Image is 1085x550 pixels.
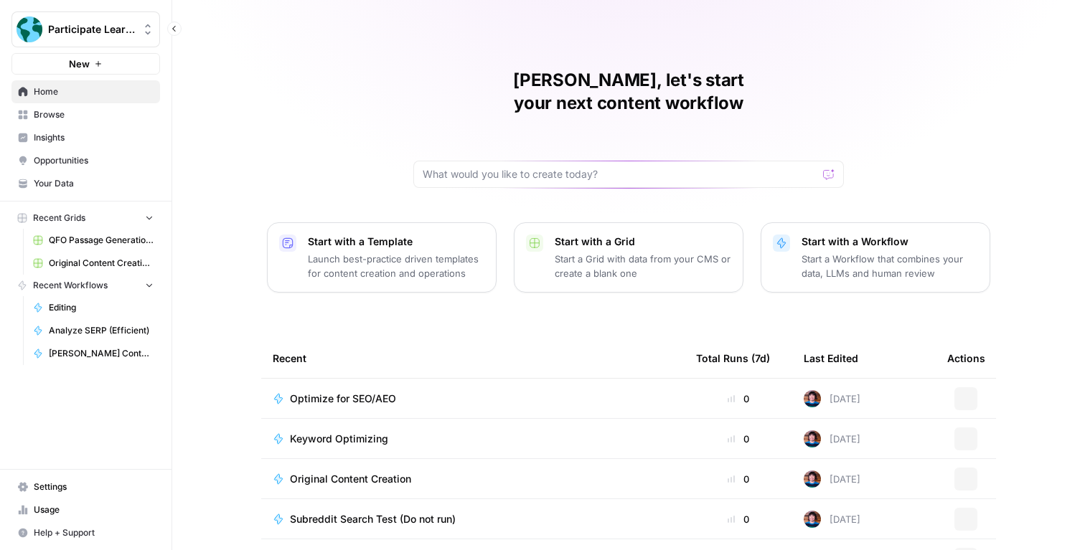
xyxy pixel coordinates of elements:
[34,480,154,493] span: Settings
[273,338,673,378] div: Recent
[761,222,990,293] button: Start with a WorkflowStart a Workflow that combines your data, LLMs and human review
[804,390,821,407] img: d1s4gsy8a4mul096yvnrslvas6mb
[290,392,396,406] span: Optimize for SEO/AEO
[34,177,154,190] span: Your Data
[17,16,42,42] img: Participate Learning Logo
[34,108,154,121] span: Browse
[804,511,821,528] img: d1s4gsy8a4mul096yvnrslvas6mb
[273,472,673,486] a: Original Content Creation
[49,347,154,360] span: [PERSON_NAME] Content Edit Test
[423,167,817,181] input: What would you like to create today?
[804,511,860,528] div: [DATE]
[11,498,160,521] a: Usage
[34,154,154,167] span: Opportunities
[273,512,673,526] a: Subreddit Search Test (Do not run)
[413,69,844,115] h1: [PERSON_NAME], let's start your next content workflow
[290,432,388,446] span: Keyword Optimizing
[34,85,154,98] span: Home
[804,390,860,407] div: [DATE]
[48,22,135,37] span: Participate Learning
[696,392,781,406] div: 0
[11,11,160,47] button: Workspace: Participate Learning
[696,472,781,486] div: 0
[49,234,154,247] span: QFO Passage Generation Grid
[11,172,160,195] a: Your Data
[308,252,484,280] p: Launch best-practice driven templates for content creation and operations
[804,430,860,447] div: [DATE]
[696,512,781,526] div: 0
[804,430,821,447] img: d1s4gsy8a4mul096yvnrslvas6mb
[11,53,160,75] button: New
[49,301,154,314] span: Editing
[514,222,743,293] button: Start with a GridStart a Grid with data from your CMS or create a blank one
[11,149,160,172] a: Opportunities
[555,252,731,280] p: Start a Grid with data from your CMS or create a blank one
[804,338,858,378] div: Last Edited
[27,296,160,319] a: Editing
[11,126,160,149] a: Insights
[27,252,160,275] a: Original Content Creation Grid
[11,475,160,498] a: Settings
[27,319,160,342] a: Analyze SERP (Efficient)
[27,342,160,365] a: [PERSON_NAME] Content Edit Test
[34,503,154,516] span: Usage
[33,212,85,224] span: Recent Grids
[69,57,90,71] span: New
[34,131,154,144] span: Insights
[267,222,497,293] button: Start with a TemplateLaunch best-practice driven templates for content creation and operations
[34,526,154,539] span: Help + Support
[696,432,781,446] div: 0
[555,234,731,249] p: Start with a Grid
[804,470,860,488] div: [DATE]
[27,229,160,252] a: QFO Passage Generation Grid
[802,234,978,249] p: Start with a Workflow
[802,252,978,280] p: Start a Workflow that combines your data, LLMs and human review
[11,275,160,296] button: Recent Workflows
[11,207,160,229] button: Recent Grids
[49,324,154,337] span: Analyze SERP (Efficient)
[11,103,160,126] a: Browse
[11,80,160,103] a: Home
[273,392,673,406] a: Optimize for SEO/AEO
[308,234,484,249] p: Start with a Template
[273,432,673,446] a: Keyword Optimizing
[696,338,770,378] div: Total Runs (7d)
[33,279,108,292] span: Recent Workflows
[11,521,160,544] button: Help + Support
[947,338,985,378] div: Actions
[804,470,821,488] img: d1s4gsy8a4mul096yvnrslvas6mb
[49,257,154,270] span: Original Content Creation Grid
[290,512,456,526] span: Subreddit Search Test (Do not run)
[290,472,411,486] span: Original Content Creation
